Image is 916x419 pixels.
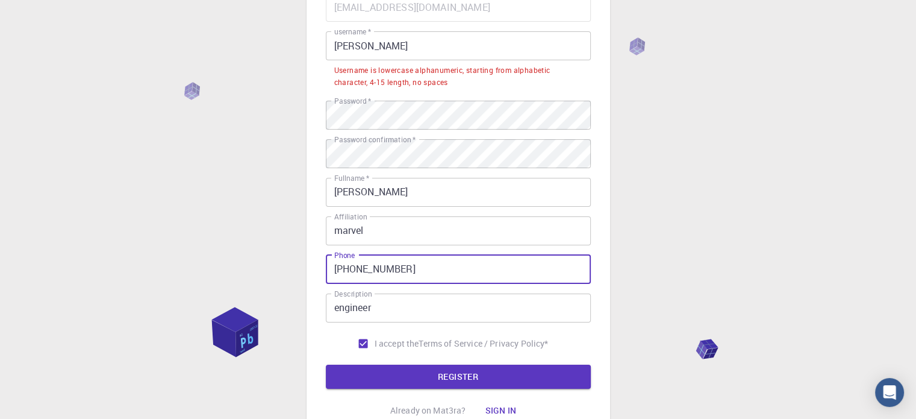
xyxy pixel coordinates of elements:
[334,96,371,106] label: Password
[334,212,367,222] label: Affiliation
[875,378,904,407] div: Open Intercom Messenger
[334,27,371,37] label: username
[334,65,582,89] div: Username is lowercase alphanumeric, starting from alphabetic character, 4-15 length, no spaces
[334,289,372,299] label: Description
[419,338,548,350] p: Terms of Service / Privacy Policy *
[334,173,369,183] label: Fullname
[419,338,548,350] a: Terms of Service / Privacy Policy*
[390,405,466,417] p: Already on Mat3ra?
[375,338,419,350] span: I accept the
[334,134,416,145] label: Password confirmation
[326,365,591,389] button: REGISTER
[334,250,355,260] label: Phone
